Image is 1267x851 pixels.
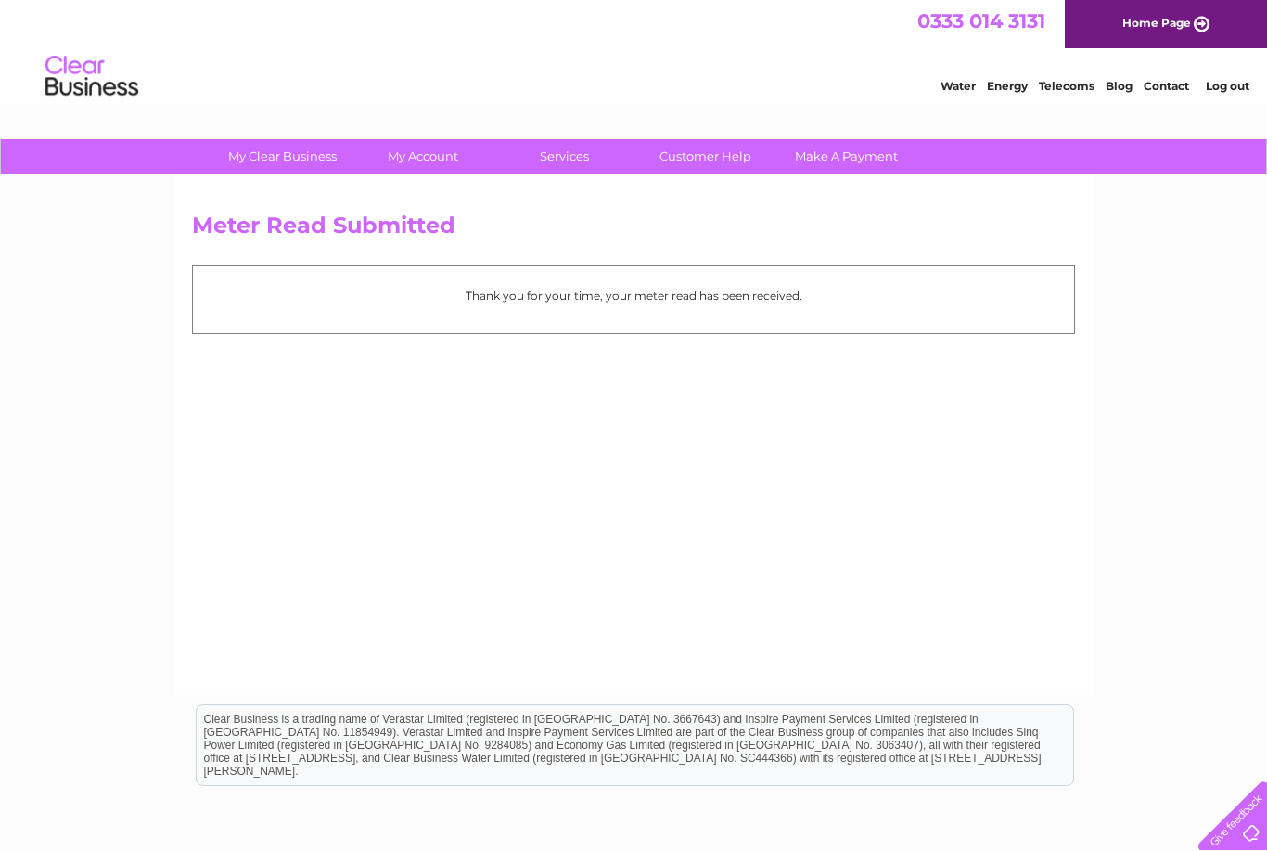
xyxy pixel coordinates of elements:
a: My Account [347,139,500,174]
h2: Meter Read Submitted [192,213,1075,248]
a: Blog [1106,79,1133,93]
a: Water [941,79,976,93]
a: Energy [987,79,1028,93]
a: Contact [1144,79,1189,93]
a: Log out [1206,79,1249,93]
a: Telecoms [1039,79,1094,93]
a: My Clear Business [206,139,359,174]
a: Services [488,139,641,174]
div: Clear Business is a trading name of Verastar Limited (registered in [GEOGRAPHIC_DATA] No. 3667643... [197,10,1073,90]
img: logo.png [45,48,139,105]
a: Make A Payment [770,139,923,174]
p: Thank you for your time, your meter read has been received. [202,287,1065,304]
a: 0333 014 3131 [917,9,1045,32]
a: Customer Help [629,139,782,174]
